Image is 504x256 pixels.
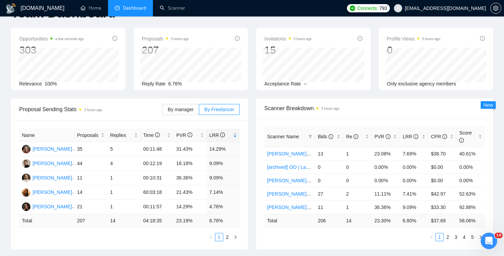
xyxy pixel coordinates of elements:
span: 793 [379,4,387,12]
td: 14 [74,185,107,200]
td: 14.29% [173,200,206,214]
td: Total [264,214,315,227]
td: 5 [107,142,140,156]
span: info-circle [442,134,447,139]
span: Time [143,132,160,138]
td: 35 [74,142,107,156]
a: [PERSON_NAME] | SEO | AA [267,205,331,210]
a: setting [490,5,501,11]
span: info-circle [220,132,225,137]
img: AS [22,188,31,197]
span: dashboard [115,5,120,10]
li: 4 [460,233,468,241]
a: TO[PERSON_NAME] [22,160,72,166]
div: [PERSON_NAME] [33,174,72,182]
td: 2 [343,187,372,200]
td: 7.41% [400,187,428,200]
time: a few seconds ago [55,37,84,41]
span: LRR [403,134,418,139]
li: 5 [468,233,477,241]
td: $ 37.69 [428,214,457,227]
button: setting [490,3,501,14]
span: 100% [45,81,57,86]
span: Invitations [264,35,312,43]
span: Scanner Breakdown [264,104,485,113]
span: Re [346,134,358,139]
td: 11 [315,200,344,214]
a: homeHome [81,5,101,11]
span: PVR [176,132,192,138]
td: 1 [343,200,372,214]
span: PVR [374,134,391,139]
li: 3 [452,233,460,241]
time: 3 hours ago [321,107,339,110]
td: 0 [315,174,344,187]
li: Previous Page [207,233,215,241]
td: 0.00% [372,174,400,187]
span: right [233,235,238,239]
td: 1 [107,200,140,214]
td: 0 [315,160,344,174]
span: info-circle [459,138,464,143]
span: info-circle [235,36,240,41]
td: 9.09% [207,156,240,171]
td: 207 [74,214,107,228]
span: -- [304,81,307,86]
li: 1 [435,233,444,241]
li: 2 [223,233,231,241]
span: Relevance [19,81,42,86]
span: Replies [110,131,132,139]
div: [PERSON_NAME] [33,203,72,210]
a: MS[PERSON_NAME] [22,146,72,151]
li: 2 [444,233,452,241]
span: left [209,235,213,239]
td: 11.11% [372,187,400,200]
button: left [427,233,435,241]
span: user [396,6,400,11]
span: Proposals [142,35,189,43]
span: filter [308,135,312,139]
td: 40.61% [456,147,485,160]
td: 00:11:48 [141,142,173,156]
td: 0.00% [400,174,428,187]
td: 9.09% [207,171,240,185]
span: Scanner Name [267,134,299,139]
span: Opportunities [19,35,84,43]
span: info-circle [358,36,362,41]
span: info-circle [328,134,333,139]
td: $42.97 [428,187,457,200]
a: [PERSON_NAME] | React/Node | KS - WIP [267,178,359,183]
button: left [207,233,215,241]
td: 23.30 % [372,214,400,227]
td: 31.43% [173,142,206,156]
td: 6.76 % [207,214,240,228]
span: New [483,102,493,108]
td: 7.14% [207,185,240,200]
li: 1 [215,233,223,241]
button: right [231,233,240,241]
a: AS[PERSON_NAME] [22,189,72,195]
td: 21.43% [173,185,206,200]
div: [PERSON_NAME] [33,188,72,196]
img: NN [22,174,31,182]
td: 1 [107,185,140,200]
iframe: Intercom live chat [481,233,497,249]
span: info-circle [155,132,160,137]
td: 0.00% [456,174,485,187]
li: Next Page [477,233,485,241]
div: 15 [264,44,312,57]
div: 303 [19,44,84,57]
div: 0 [387,44,441,57]
time: 3 hours ago [422,37,440,41]
td: 11 [74,171,107,185]
td: 18.18% [173,156,206,171]
td: 7.69% [400,147,428,160]
td: 0.00% [372,160,400,174]
span: left [429,235,433,239]
td: 60:03:18 [141,185,173,200]
td: 23.19 % [173,214,206,228]
span: Reply Rate [142,81,166,86]
td: $0.00 [428,174,457,187]
span: 6.76% [168,81,182,86]
div: [PERSON_NAME] [33,145,72,153]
